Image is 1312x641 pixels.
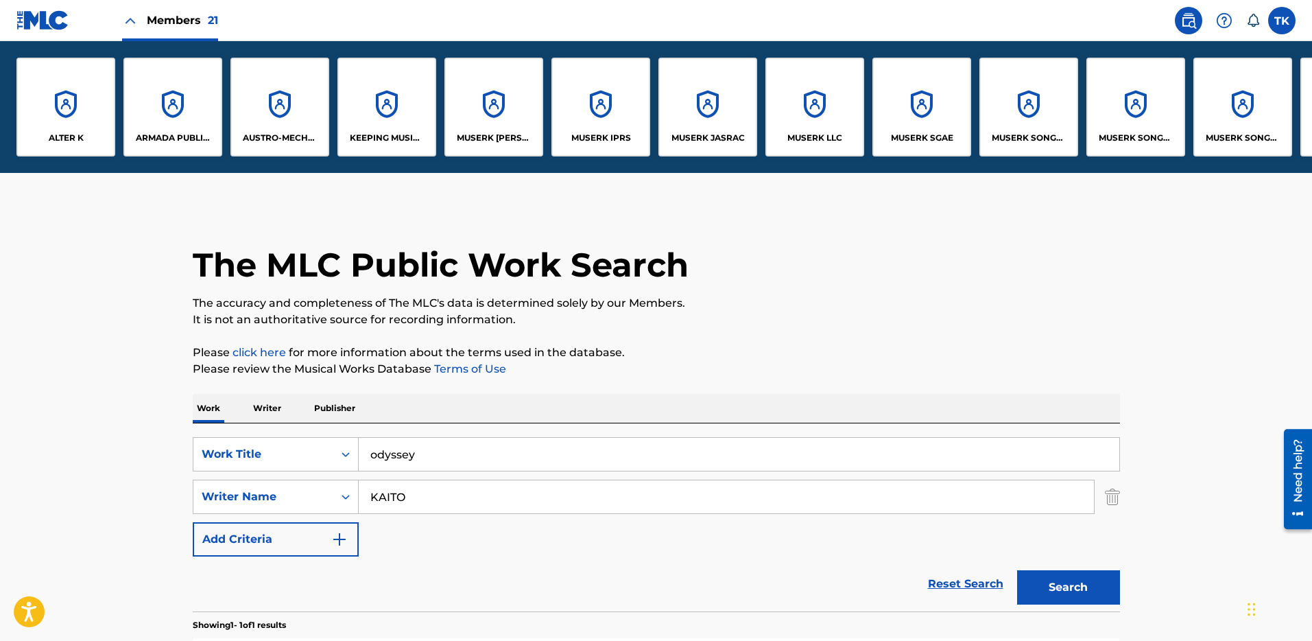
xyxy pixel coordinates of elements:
[1274,424,1312,535] iframe: Resource Center
[123,58,222,156] a: AccountsARMADA PUBLISHING B.V.
[193,361,1120,377] p: Please review the Musical Works Database
[1268,7,1296,34] div: User Menu
[193,295,1120,312] p: The accuracy and completeness of The MLC's data is determined solely by our Members.
[136,132,211,144] p: ARMADA PUBLISHING B.V.
[243,132,318,144] p: AUSTRO-MECHANA GMBH
[551,58,650,156] a: AccountsMUSERK IPRS
[193,345,1120,361] p: Please for more information about the terms used in the database.
[992,132,1066,144] p: MUSERK SONGS OF CHECKPOINT
[193,437,1120,611] form: Search Form
[457,132,532,144] p: MUSERK CAPASSO
[202,446,325,463] div: Work Title
[658,58,757,156] a: AccountsMUSERK JASRAC
[1246,14,1260,27] div: Notifications
[232,346,286,359] a: click here
[208,14,218,27] span: 21
[193,619,286,631] p: Showing 1 - 1 of 1 results
[331,531,348,548] img: 9d2ae6d4665cec9f34b9.svg
[337,58,436,156] a: AccountsKEEPING MUSIC ALIVE PUBLISHING
[1193,58,1292,156] a: AccountsMUSERK SONGS OF CREABLE
[1105,480,1120,514] img: Delete Criterion
[787,132,842,144] p: MUSERK LLC
[1099,132,1173,144] p: MUSERK SONGS OF COLLAB ASIA
[1210,7,1238,34] div: Help
[1175,7,1202,34] a: Public Search
[193,244,689,285] h1: The MLC Public Work Search
[193,394,224,423] p: Work
[1248,589,1256,630] div: Drag
[193,312,1120,328] p: It is not an authoritative source for recording information.
[1086,58,1185,156] a: AccountsMUSERK SONGS OF COLLAB ASIA
[193,522,359,557] button: Add Criteria
[1243,575,1312,641] iframe: Chat Widget
[921,569,1010,599] a: Reset Search
[16,10,69,30] img: MLC Logo
[872,58,971,156] a: AccountsMUSERK SGAE
[350,132,425,144] p: KEEPING MUSIC ALIVE PUBLISHING
[765,58,864,156] a: AccountsMUSERK LLC
[202,489,325,505] div: Writer Name
[16,58,115,156] a: AccountsALTER K
[1180,12,1197,29] img: search
[979,58,1078,156] a: AccountsMUSERK SONGS OF CHECKPOINT
[230,58,329,156] a: AccountsAUSTRO-MECHANA GMBH
[1017,570,1120,605] button: Search
[571,132,631,144] p: MUSERK IPRS
[310,394,359,423] p: Publisher
[431,362,506,375] a: Terms of Use
[671,132,745,144] p: MUSERK JASRAC
[1206,132,1280,144] p: MUSERK SONGS OF CREABLE
[49,132,84,144] p: ALTER K
[1216,12,1232,29] img: help
[147,12,218,28] span: Members
[444,58,543,156] a: AccountsMUSERK [PERSON_NAME]
[249,394,285,423] p: Writer
[122,12,139,29] img: Close
[891,132,953,144] p: MUSERK SGAE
